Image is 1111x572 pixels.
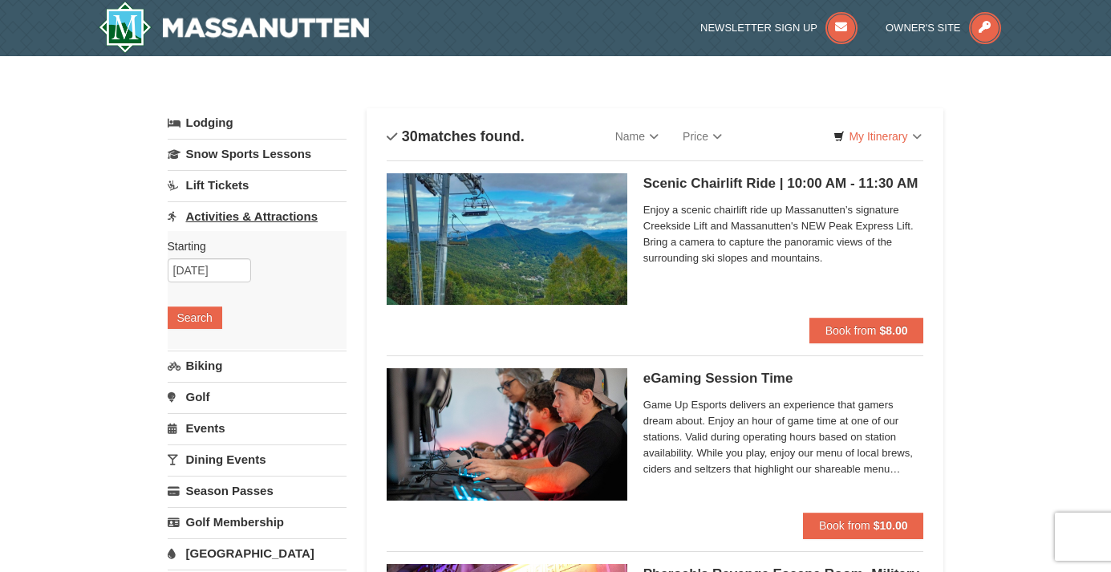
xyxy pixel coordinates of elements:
h5: Scenic Chairlift Ride | 10:00 AM - 11:30 AM [643,176,924,192]
span: Newsletter Sign Up [700,22,817,34]
strong: $10.00 [874,519,908,532]
a: Golf [168,382,347,412]
span: Owner's Site [886,22,961,34]
a: Season Passes [168,476,347,505]
h4: matches found. [387,128,525,144]
a: Activities & Attractions [168,201,347,231]
a: Name [603,120,671,152]
h5: eGaming Session Time [643,371,924,387]
span: Book from [825,324,877,337]
button: Book from $10.00 [803,513,924,538]
a: Massanutten Resort [99,2,370,53]
img: 24896431-1-a2e2611b.jpg [387,173,627,305]
a: Golf Membership [168,507,347,537]
span: Enjoy a scenic chairlift ride up Massanutten’s signature Creekside Lift and Massanutten's NEW Pea... [643,202,924,266]
img: Massanutten Resort Logo [99,2,370,53]
a: Biking [168,351,347,380]
span: Book from [819,519,870,532]
a: Events [168,413,347,443]
a: Lift Tickets [168,170,347,200]
img: 19664770-34-0b975b5b.jpg [387,368,627,500]
span: 30 [402,128,418,144]
a: Price [671,120,734,152]
button: Book from $8.00 [809,318,924,343]
button: Search [168,306,222,329]
strong: $8.00 [879,324,907,337]
span: Game Up Esports delivers an experience that gamers dream about. Enjoy an hour of game time at one... [643,397,924,477]
label: Starting [168,238,335,254]
a: Snow Sports Lessons [168,139,347,168]
a: [GEOGRAPHIC_DATA] [168,538,347,568]
a: My Itinerary [823,124,931,148]
a: Newsletter Sign Up [700,22,858,34]
a: Lodging [168,108,347,137]
a: Owner's Site [886,22,1001,34]
a: Dining Events [168,444,347,474]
